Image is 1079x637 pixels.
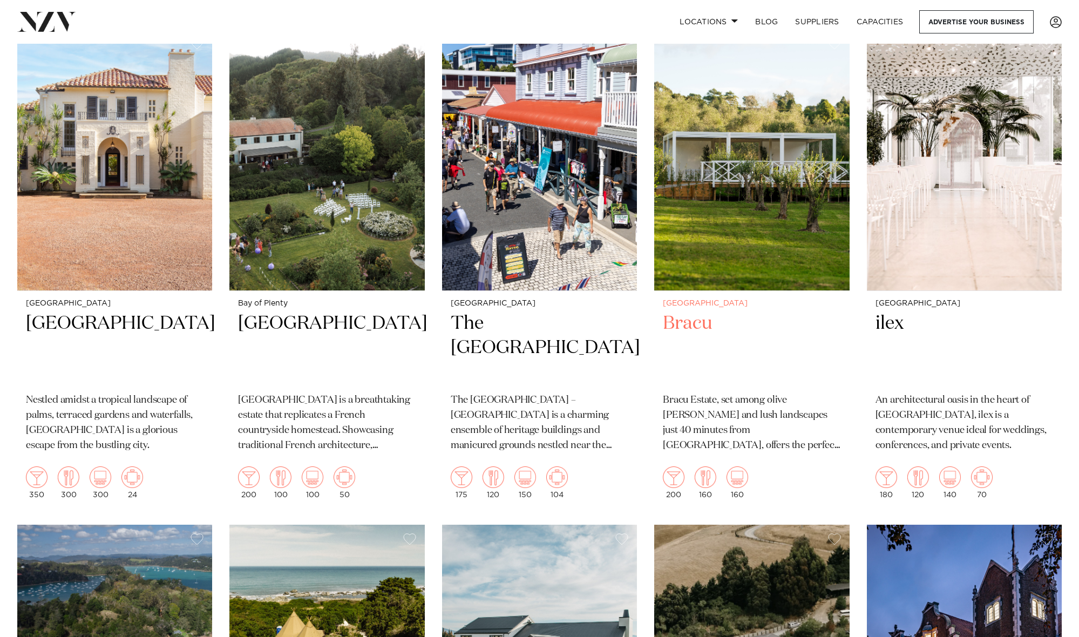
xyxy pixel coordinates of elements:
[663,393,840,453] p: Bracu Estate, set among olive [PERSON_NAME] and lush landscapes just 40 minutes from [GEOGRAPHIC_...
[17,12,76,31] img: nzv-logo.png
[17,29,212,507] a: [GEOGRAPHIC_DATA] [GEOGRAPHIC_DATA] Nestled amidst a tropical landscape of palms, terraced garden...
[26,300,203,308] small: [GEOGRAPHIC_DATA]
[451,393,628,453] p: The [GEOGRAPHIC_DATA] – [GEOGRAPHIC_DATA] is a charming ensemble of heritage buildings and manicu...
[229,29,424,507] a: Bay of Plenty [GEOGRAPHIC_DATA] [GEOGRAPHIC_DATA] is a breathtaking estate that replicates a Fren...
[483,466,504,488] img: dining.png
[939,466,961,499] div: 140
[671,10,747,33] a: Locations
[442,29,637,507] a: [GEOGRAPHIC_DATA] The [GEOGRAPHIC_DATA] The [GEOGRAPHIC_DATA] – [GEOGRAPHIC_DATA] is a charming e...
[663,300,840,308] small: [GEOGRAPHIC_DATA]
[238,466,260,499] div: 200
[876,311,1053,384] h2: ilex
[654,29,849,507] a: [GEOGRAPHIC_DATA] Bracu Bracu Estate, set among olive [PERSON_NAME] and lush landscapes just 40 m...
[26,466,47,499] div: 350
[848,10,912,33] a: Capacities
[939,466,961,488] img: theatre.png
[334,466,355,488] img: meeting.png
[919,10,1034,33] a: Advertise your business
[26,393,203,453] p: Nestled amidst a tropical landscape of palms, terraced gardens and waterfalls, [GEOGRAPHIC_DATA] ...
[451,311,628,384] h2: The [GEOGRAPHIC_DATA]
[546,466,568,488] img: meeting.png
[238,311,416,384] h2: [GEOGRAPHIC_DATA]
[26,311,203,384] h2: [GEOGRAPHIC_DATA]
[867,29,1062,507] a: wedding ceremony at ilex cafe in christchurch [GEOGRAPHIC_DATA] ilex An architectural oasis in th...
[907,466,929,499] div: 120
[907,466,929,488] img: dining.png
[302,466,323,499] div: 100
[867,29,1062,291] img: wedding ceremony at ilex cafe in christchurch
[971,466,993,488] img: meeting.png
[514,466,536,499] div: 150
[58,466,79,499] div: 300
[663,311,840,384] h2: Bracu
[876,466,897,499] div: 180
[270,466,291,488] img: dining.png
[90,466,111,488] img: theatre.png
[727,466,748,488] img: theatre.png
[238,300,416,308] small: Bay of Plenty
[26,466,47,488] img: cocktail.png
[876,466,897,488] img: cocktail.png
[747,10,786,33] a: BLOG
[727,466,748,499] div: 160
[695,466,716,499] div: 160
[121,466,143,488] img: meeting.png
[121,466,143,499] div: 24
[451,466,472,499] div: 175
[451,300,628,308] small: [GEOGRAPHIC_DATA]
[90,466,111,499] div: 300
[270,466,291,499] div: 100
[302,466,323,488] img: theatre.png
[971,466,993,499] div: 70
[663,466,684,488] img: cocktail.png
[786,10,847,33] a: SUPPLIERS
[238,393,416,453] p: [GEOGRAPHIC_DATA] is a breathtaking estate that replicates a French countryside homestead. Showca...
[663,466,684,499] div: 200
[483,466,504,499] div: 120
[546,466,568,499] div: 104
[334,466,355,499] div: 50
[238,466,260,488] img: cocktail.png
[876,393,1053,453] p: An architectural oasis in the heart of [GEOGRAPHIC_DATA], ilex is a contemporary venue ideal for ...
[876,300,1053,308] small: [GEOGRAPHIC_DATA]
[695,466,716,488] img: dining.png
[514,466,536,488] img: theatre.png
[451,466,472,488] img: cocktail.png
[58,466,79,488] img: dining.png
